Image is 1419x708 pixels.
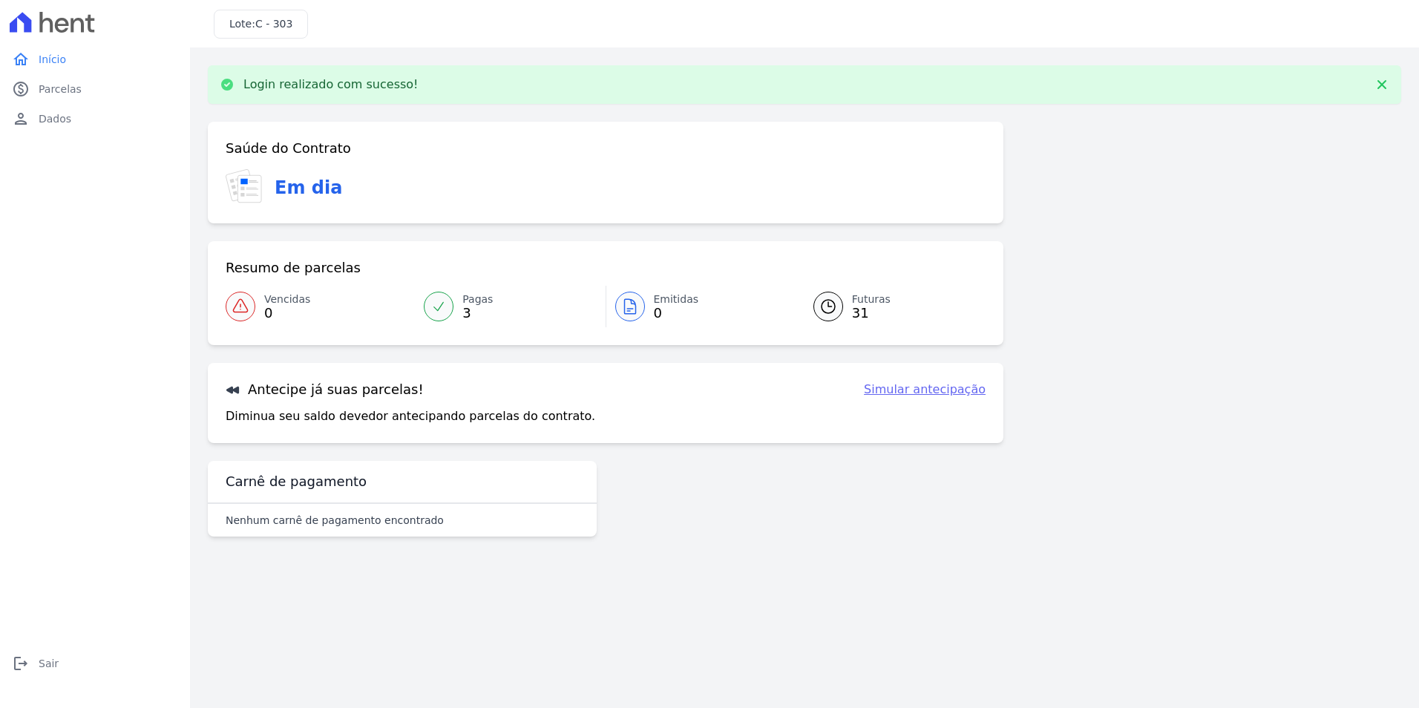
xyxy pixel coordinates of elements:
[6,45,184,74] a: homeInício
[6,649,184,678] a: logoutSair
[39,52,66,67] span: Início
[226,286,415,327] a: Vencidas 0
[264,292,310,307] span: Vencidas
[226,513,444,528] p: Nenhum carnê de pagamento encontrado
[852,292,891,307] span: Futuras
[654,307,699,319] span: 0
[226,381,424,399] h3: Antecipe já suas parcelas!
[6,74,184,104] a: paidParcelas
[39,111,71,126] span: Dados
[226,407,595,425] p: Diminua seu saldo devedor antecipando parcelas do contrato.
[229,16,292,32] h3: Lote:
[852,307,891,319] span: 31
[226,473,367,491] h3: Carnê de pagamento
[654,292,699,307] span: Emitidas
[12,110,30,128] i: person
[264,307,310,319] span: 0
[462,292,493,307] span: Pagas
[12,80,30,98] i: paid
[243,77,419,92] p: Login realizado com sucesso!
[12,50,30,68] i: home
[606,286,796,327] a: Emitidas 0
[462,307,493,319] span: 3
[796,286,986,327] a: Futuras 31
[255,18,292,30] span: C - 303
[12,655,30,672] i: logout
[39,82,82,96] span: Parcelas
[864,381,986,399] a: Simular antecipação
[275,174,342,201] h3: Em dia
[226,140,351,157] h3: Saúde do Contrato
[415,286,605,327] a: Pagas 3
[226,259,361,277] h3: Resumo de parcelas
[39,656,59,671] span: Sair
[6,104,184,134] a: personDados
